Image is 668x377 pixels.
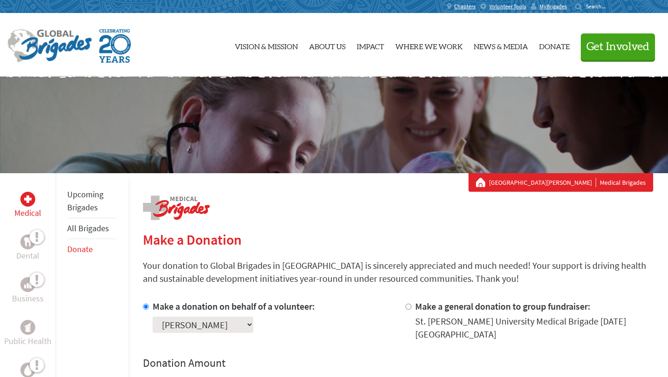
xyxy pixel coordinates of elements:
[24,195,32,203] img: Medical
[20,234,35,249] div: Dental
[415,315,653,341] div: St. [PERSON_NAME] University Medical Brigade [DATE] [GEOGRAPHIC_DATA]
[395,21,462,69] a: Where We Work
[489,178,596,187] a: [GEOGRAPHIC_DATA][PERSON_NAME]
[235,21,298,69] a: Vision & Mission
[581,33,655,60] button: Get Involved
[24,364,32,375] img: Water
[24,281,32,288] img: Business
[12,277,44,305] a: BusinessBusiness
[99,29,131,63] img: Global Brigades Celebrating 20 Years
[357,21,384,69] a: Impact
[67,218,117,239] li: All Brigades
[20,277,35,292] div: Business
[415,300,591,312] label: Make a general donation to group fundraiser:
[586,41,649,52] span: Get Involved
[16,234,39,262] a: DentalDental
[4,320,51,348] a: Public HealthPublic Health
[586,3,612,10] input: Search...
[12,292,44,305] p: Business
[14,207,41,220] p: Medical
[4,335,51,348] p: Public Health
[539,21,570,69] a: Donate
[67,244,93,254] a: Donate
[143,231,653,248] h2: Make a Donation
[454,3,475,10] span: Chapters
[143,259,653,285] p: Your donation to Global Brigades in [GEOGRAPHIC_DATA] is sincerely appreciated and much needed! Y...
[540,3,567,10] span: MyBrigades
[474,21,528,69] a: News & Media
[67,239,117,260] li: Donate
[143,356,653,370] h4: Donation Amount
[24,323,32,332] img: Public Health
[489,3,526,10] span: Volunteer Tools
[153,300,315,312] label: Make a donation on behalf of a volunteer:
[143,195,210,220] img: logo-medical.png
[14,192,41,220] a: MedicalMedical
[67,184,117,218] li: Upcoming Brigades
[7,29,92,63] img: Global Brigades Logo
[476,178,646,187] div: Medical Brigades
[309,21,346,69] a: About Us
[67,223,109,234] a: All Brigades
[16,249,39,262] p: Dental
[20,320,35,335] div: Public Health
[20,192,35,207] div: Medical
[67,189,103,213] a: Upcoming Brigades
[24,237,32,246] img: Dental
